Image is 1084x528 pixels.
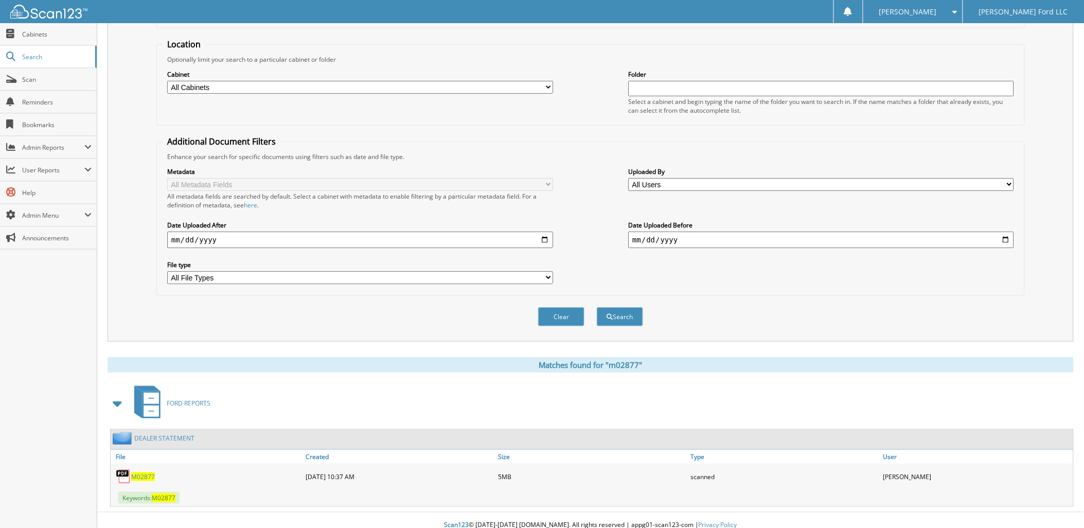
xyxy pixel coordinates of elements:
span: M02877 [152,494,175,502]
input: end [628,232,1014,248]
a: Created [303,450,495,464]
span: Scan [22,75,92,84]
label: Uploaded By [628,167,1014,176]
label: Date Uploaded Before [628,221,1014,230]
div: [DATE] 10:37 AM [303,466,495,487]
legend: Additional Document Filters [162,136,281,147]
span: [PERSON_NAME] [879,9,937,15]
iframe: Chat Widget [1033,479,1084,528]
a: Size [495,450,688,464]
div: All metadata fields are searched by default. Select a cabinet with metadata to enable filtering b... [167,192,553,209]
a: File [111,450,303,464]
a: User [881,450,1073,464]
a: Type [688,450,881,464]
span: User Reports [22,166,84,174]
div: Select a cabinet and begin typing the name of the folder you want to search in. If the name match... [628,97,1014,115]
legend: Location [162,39,206,50]
img: PDF.png [116,469,131,484]
span: Cabinets [22,30,92,39]
button: Search [597,307,643,326]
label: Folder [628,70,1014,79]
div: scanned [688,466,881,487]
span: Announcements [22,234,92,242]
span: Bookmarks [22,120,92,129]
div: Optionally limit your search to a particular cabinet or folder [162,55,1019,64]
div: 5MB [495,466,688,487]
span: Keywords: [118,492,180,504]
label: Metadata [167,167,553,176]
label: Date Uploaded After [167,221,553,230]
input: start [167,232,553,248]
label: File type [167,260,553,269]
a: FORD REPORTS [128,383,210,424]
label: Cabinet [167,70,553,79]
a: here [244,201,257,209]
span: FORD REPORTS [167,399,210,408]
span: [PERSON_NAME] Ford LLC [979,9,1068,15]
span: Search [22,52,90,61]
img: scan123-logo-white.svg [10,5,87,19]
span: Reminders [22,98,92,107]
span: Help [22,188,92,197]
div: Matches found for "m02877" [108,357,1074,373]
img: folder2.png [113,432,134,445]
button: Clear [538,307,584,326]
a: DEALER STATEMENT [134,434,194,443]
span: Admin Reports [22,143,84,152]
a: M02877 [131,472,155,481]
span: Admin Menu [22,211,84,220]
div: Enhance your search for specific documents using filters such as date and file type. [162,152,1019,161]
div: [PERSON_NAME] [881,466,1073,487]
